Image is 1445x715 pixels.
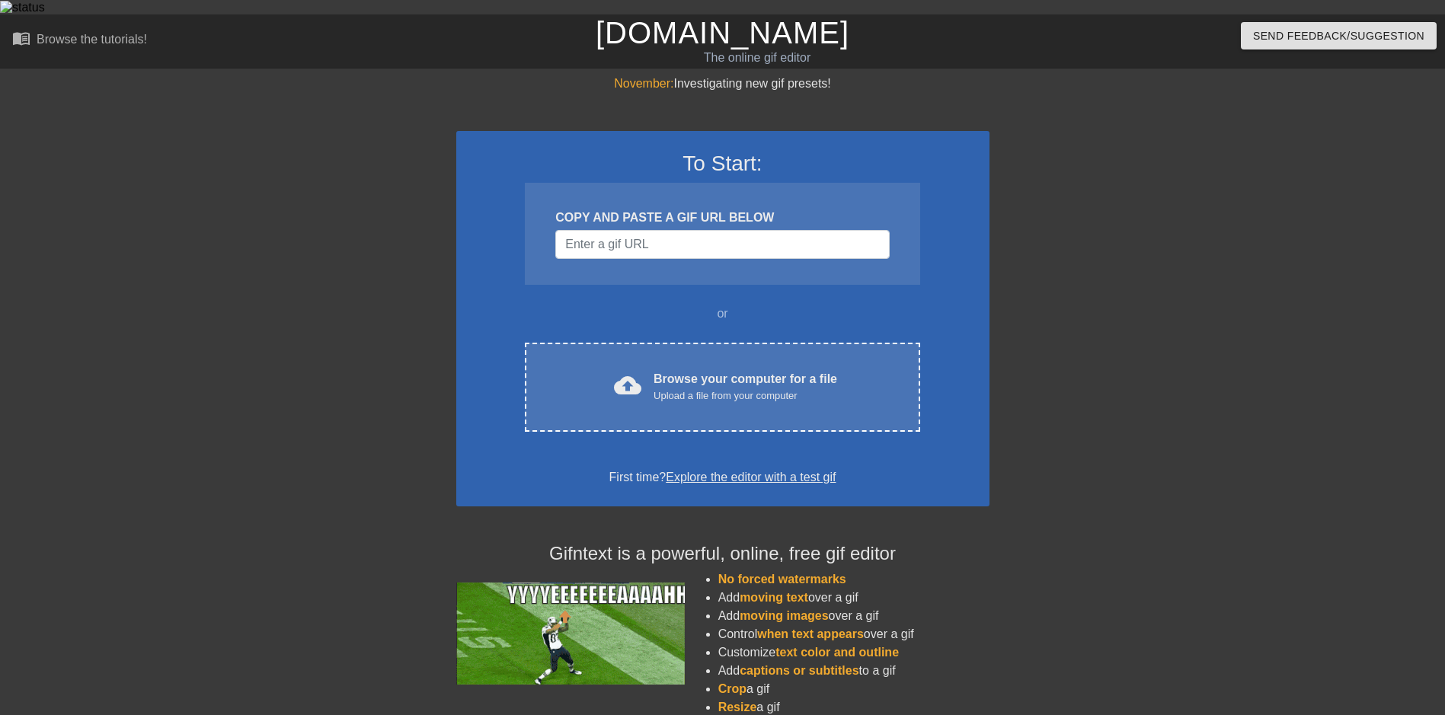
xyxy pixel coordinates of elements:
[718,682,746,695] span: Crop
[596,16,849,49] a: [DOMAIN_NAME]
[1253,27,1424,46] span: Send Feedback/Suggestion
[37,33,147,46] div: Browse the tutorials!
[740,609,828,622] span: moving images
[496,305,950,323] div: or
[1241,22,1437,50] button: Send Feedback/Suggestion
[476,468,970,487] div: First time?
[555,230,889,259] input: Username
[718,643,989,662] li: Customize
[757,627,864,640] span: when text appears
[718,589,989,607] li: Add over a gif
[476,151,970,177] h3: To Start:
[456,543,989,565] h4: Gifntext is a powerful, online, free gif editor
[718,701,757,713] span: Resize
[740,664,858,677] span: captions or subtitles
[456,583,685,685] img: football_small.gif
[614,372,641,399] span: cloud_upload
[775,646,899,659] span: text color and outline
[654,388,837,404] div: Upload a file from your computer
[489,49,1025,67] div: The online gif editor
[718,680,989,698] li: a gif
[718,662,989,680] li: Add to a gif
[718,625,989,643] li: Control over a gif
[718,607,989,625] li: Add over a gif
[12,29,30,47] span: menu_book
[718,573,846,586] span: No forced watermarks
[555,209,889,227] div: COPY AND PASTE A GIF URL BELOW
[614,77,673,90] span: November:
[456,75,989,93] div: Investigating new gif presets!
[654,370,837,404] div: Browse your computer for a file
[666,471,836,484] a: Explore the editor with a test gif
[12,29,147,53] a: Browse the tutorials!
[740,591,808,604] span: moving text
